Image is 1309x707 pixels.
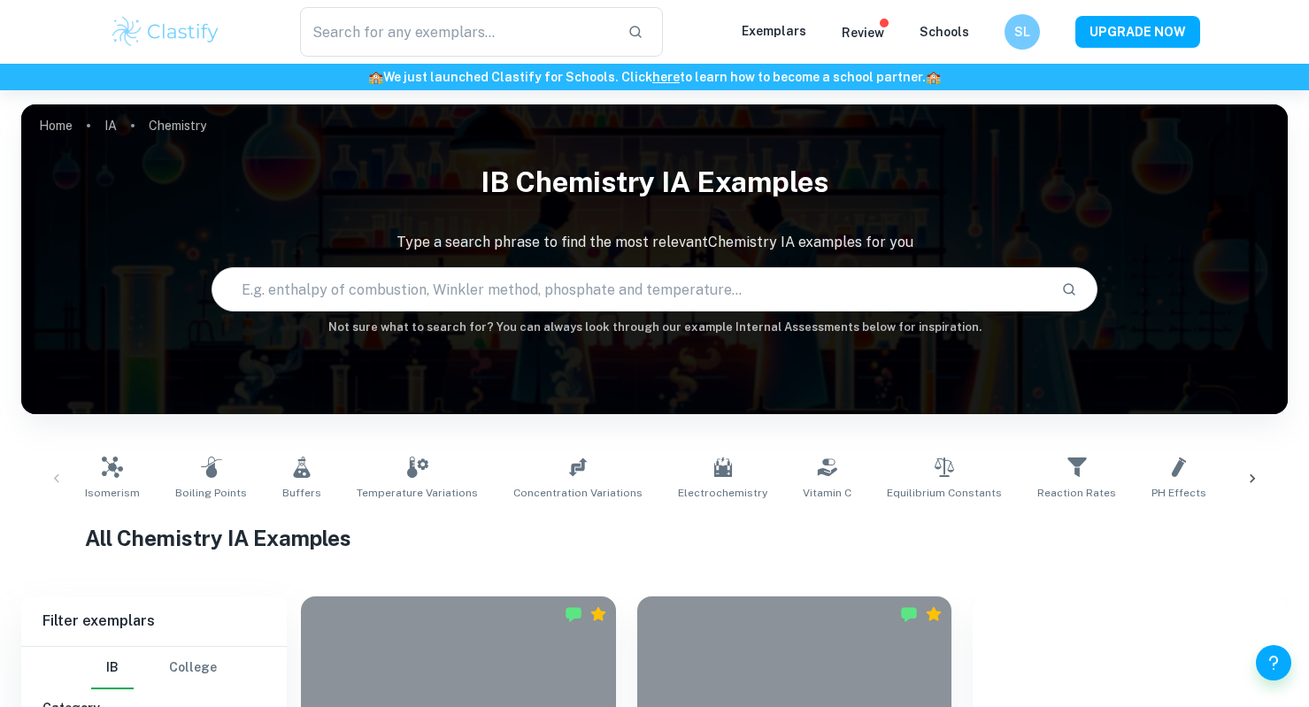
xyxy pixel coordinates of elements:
[169,647,217,689] button: College
[1151,485,1206,501] span: pH Effects
[678,485,767,501] span: Electrochemistry
[21,154,1288,211] h1: IB Chemistry IA examples
[1037,485,1116,501] span: Reaction Rates
[212,265,1048,314] input: E.g. enthalpy of combustion, Winkler method, phosphate and temperature...
[4,67,1305,87] h6: We just launched Clastify for Schools. Click to learn how to become a school partner.
[1012,22,1032,42] h6: SL
[926,70,941,84] span: 🏫
[900,605,918,623] img: Marked
[357,485,478,501] span: Temperature Variations
[91,647,217,689] div: Filter type choice
[652,70,680,84] a: here
[565,605,582,623] img: Marked
[368,70,383,84] span: 🏫
[920,25,969,39] a: Schools
[110,14,222,50] img: Clastify logo
[925,605,943,623] div: Premium
[1005,14,1040,50] button: SL
[21,596,287,646] h6: Filter exemplars
[149,116,206,135] p: Chemistry
[85,522,1225,554] h1: All Chemistry IA Examples
[589,605,607,623] div: Premium
[742,21,806,41] p: Exemplars
[1075,16,1200,48] button: UPGRADE NOW
[1256,645,1291,680] button: Help and Feedback
[21,319,1288,336] h6: Not sure what to search for? You can always look through our example Internal Assessments below f...
[175,485,247,501] span: Boiling Points
[513,485,643,501] span: Concentration Variations
[85,485,140,501] span: Isomerism
[21,232,1288,253] p: Type a search phrase to find the most relevant Chemistry IA examples for you
[887,485,1002,501] span: Equilibrium Constants
[300,7,614,57] input: Search for any exemplars...
[91,647,134,689] button: IB
[39,113,73,138] a: Home
[104,113,117,138] a: IA
[842,23,884,42] p: Review
[1054,274,1084,304] button: Search
[282,485,321,501] span: Buffers
[803,485,851,501] span: Vitamin C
